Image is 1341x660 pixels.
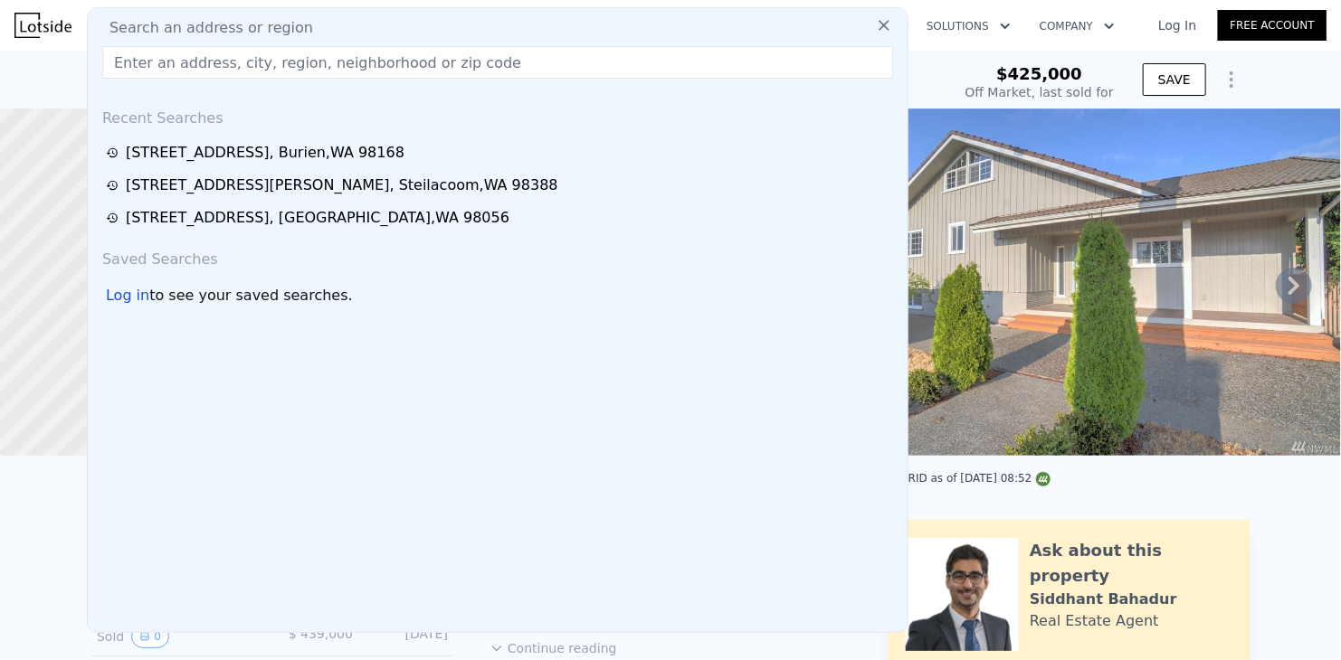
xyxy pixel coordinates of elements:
div: [STREET_ADDRESS] , [GEOGRAPHIC_DATA] , WA 98056 [126,207,509,229]
div: [STREET_ADDRESS][PERSON_NAME] , Steilacoom , WA 98388 [126,174,558,196]
img: NWMLS Logo [1036,472,1051,486]
input: Enter an address, city, region, neighborhood or zip code [102,46,893,79]
button: Solutions [912,10,1025,42]
img: Lotside [14,13,71,38]
div: Ask about this property [1030,538,1232,589]
div: Real Estate Agent [1030,610,1159,632]
div: Siddhant Bahadur [1030,589,1177,610]
a: Log In [1137,16,1218,34]
button: SAVE [1143,63,1206,96]
button: Continue reading [490,639,617,657]
div: [STREET_ADDRESS] , Burien , WA 98168 [126,142,404,164]
div: [DATE] [367,625,448,648]
a: [STREET_ADDRESS], Burien,WA 98168 [106,142,895,164]
div: Sold [97,625,258,648]
button: Company [1025,10,1129,42]
span: Search an address or region [95,17,313,39]
div: Saved Searches [95,234,900,278]
span: to see your saved searches. [149,285,352,306]
button: Show Options [1213,61,1250,98]
span: $425,000 [996,64,1082,83]
a: [STREET_ADDRESS][PERSON_NAME], Steilacoom,WA 98388 [106,174,895,196]
div: Log in [106,285,149,306]
div: Off Market, last sold for [965,83,1114,101]
div: Recent Searches [95,93,900,137]
a: Free Account [1218,10,1327,41]
button: View historical data [131,625,169,648]
span: $ 439,000 [289,627,353,641]
a: [STREET_ADDRESS], [GEOGRAPHIC_DATA],WA 98056 [106,207,895,229]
